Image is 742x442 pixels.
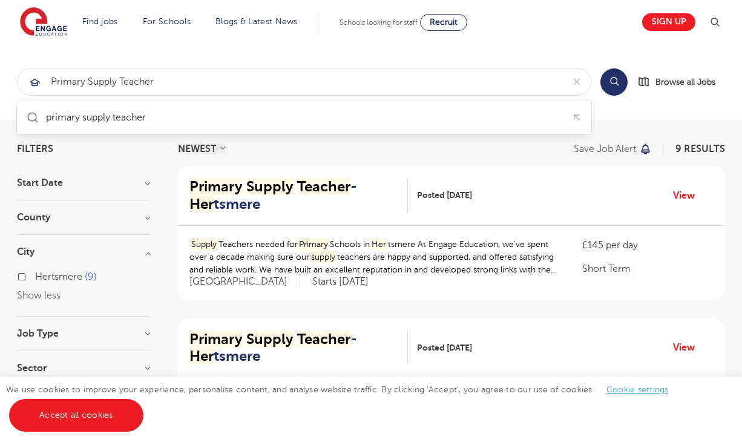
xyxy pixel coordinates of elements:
[298,238,330,251] mark: Primary
[574,144,652,154] button: Save job alert
[189,348,214,364] mark: Her
[22,105,586,130] ul: Submit
[642,13,695,31] a: Sign up
[297,178,350,195] mark: Teacher
[18,68,563,95] input: Submit
[17,290,61,301] button: Show less
[189,331,243,348] mark: Primary
[606,385,669,394] a: Cookie settings
[417,189,472,202] span: Posted [DATE]
[370,238,388,251] mark: Her
[563,68,591,95] button: Clear
[143,17,191,26] a: For Schools
[340,18,418,27] span: Schools looking for staff
[246,178,294,195] mark: Supply
[189,238,218,251] mark: Supply
[600,68,628,96] button: Search
[17,247,150,257] h3: City
[189,178,243,195] mark: Primary
[35,271,82,282] span: Hertsmere
[189,178,408,213] a: Primary Supply Teacher-Hertsmere
[35,271,43,279] input: Hertsmere 9
[17,213,150,222] h3: County
[6,385,681,420] span: We use cookies to improve your experience, personalise content, and analyse website traffic. By c...
[574,144,636,154] p: Save job alert
[637,75,725,89] a: Browse all Jobs
[17,329,150,338] h3: Job Type
[189,275,300,288] span: [GEOGRAPHIC_DATA]
[582,238,713,252] p: £145 per day
[17,363,150,373] h3: Sector
[417,341,472,354] span: Posted [DATE]
[9,399,143,432] a: Accept all cookies
[655,75,715,89] span: Browse all Jobs
[189,196,214,213] mark: Her
[312,275,369,288] p: Starts [DATE]
[189,331,398,366] h2: - tsmere
[420,14,467,31] a: Recruit
[568,108,586,127] button: Fill query with "primary supply teacher"
[246,331,294,348] mark: Supply
[675,143,725,154] span: 9 RESULTS
[582,262,713,276] p: Short Term
[17,68,591,96] div: Submit
[189,331,408,366] a: Primary Supply Teacher-Hertsmere
[85,271,97,282] span: 9
[189,238,558,276] p: Teachers needed for Schools in tsmere At Engage Education, we’ve spent over a decade making sure ...
[430,18,458,27] span: Recruit
[215,17,298,26] a: Blogs & Latest News
[189,178,398,213] h2: - tsmere
[17,144,53,154] span: Filters
[46,111,146,124] div: primary supply teacher
[82,17,118,26] a: Find jobs
[297,331,350,348] mark: Teacher
[309,251,337,263] mark: supply
[17,178,150,188] h3: Start Date
[673,188,704,203] a: View
[673,340,704,355] a: View
[20,7,67,38] img: Engage Education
